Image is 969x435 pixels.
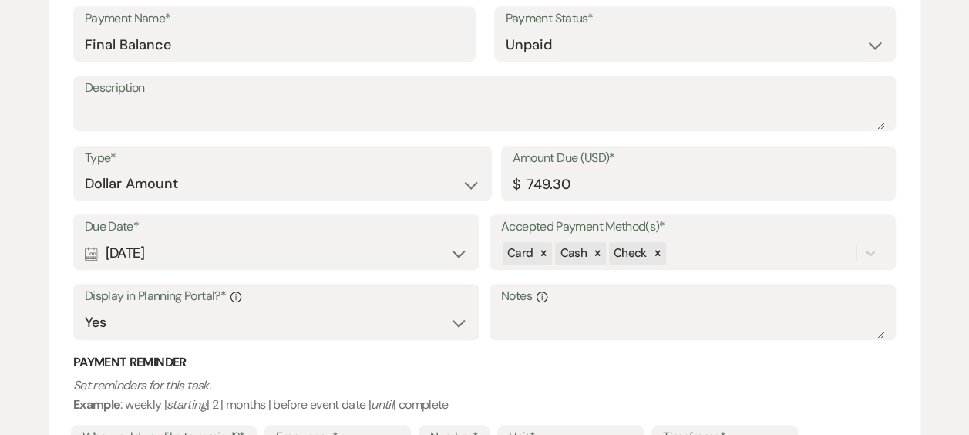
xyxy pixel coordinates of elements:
[506,8,885,30] label: Payment Status*
[85,77,884,99] label: Description
[507,245,533,261] span: Card
[85,147,480,170] label: Type*
[85,8,464,30] label: Payment Name*
[560,245,586,261] span: Cash
[85,216,468,238] label: Due Date*
[85,238,468,268] div: [DATE]
[167,396,207,413] i: starting
[614,245,647,261] span: Check
[501,216,884,238] label: Accepted Payment Method(s)*
[501,285,884,308] label: Notes
[371,396,393,413] i: until
[513,174,520,195] div: $
[73,377,210,393] i: Set reminders for this task.
[85,285,468,308] label: Display in Planning Portal?*
[513,147,885,170] label: Amount Due (USD)*
[73,396,121,413] b: Example
[73,376,896,415] p: : weekly | | 2 | months | before event date | | complete
[73,354,896,371] h3: Payment Reminder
